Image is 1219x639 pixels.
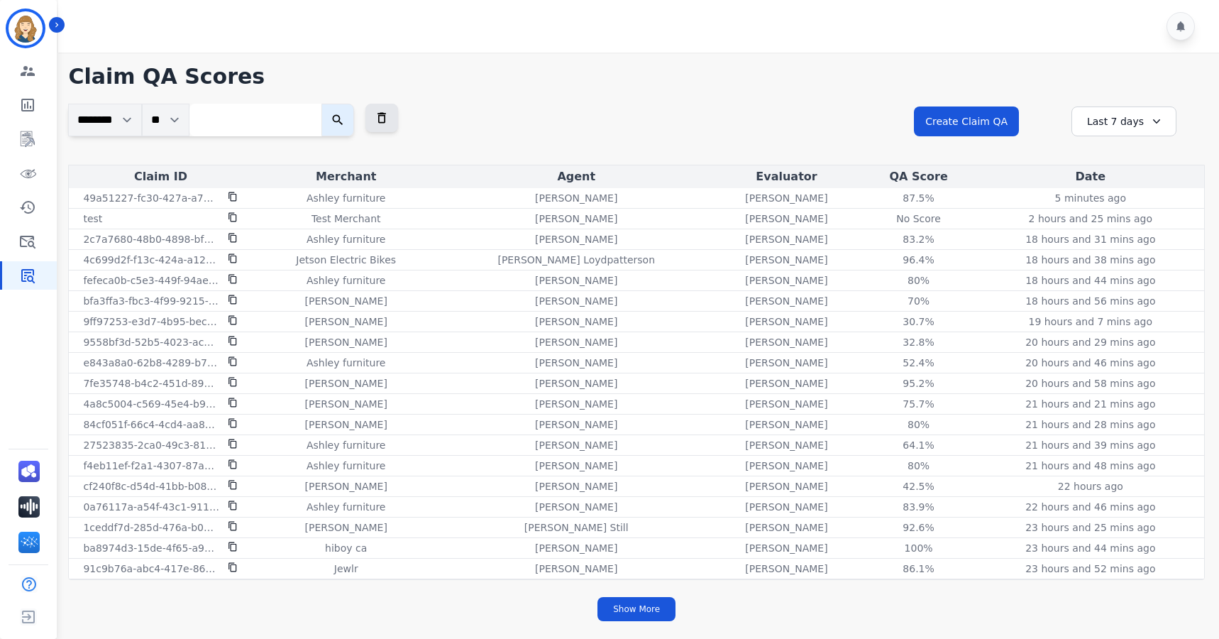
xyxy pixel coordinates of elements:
div: 42.5% [887,479,951,493]
p: [PERSON_NAME] [535,459,617,473]
div: 80% [887,417,951,432]
p: [PERSON_NAME] [535,397,617,411]
p: [PERSON_NAME] Loydpatterson [497,253,655,267]
p: [PERSON_NAME] [305,335,387,349]
p: 23 hours and 25 mins ago [1025,520,1155,535]
p: f4eb11ef-f2a1-4307-87a2-a547d2471405 [83,459,219,473]
p: [PERSON_NAME] [535,541,617,555]
div: 30.7% [887,315,951,329]
p: [PERSON_NAME] [745,541,827,555]
p: [PERSON_NAME] [535,376,617,390]
p: 0a76117a-a54f-43c1-911c-75ecd57b5bc0 [83,500,219,514]
p: 91c9b76a-abc4-417e-8654-ad3852d026b2 [83,562,219,576]
p: [PERSON_NAME] [745,191,827,205]
p: [PERSON_NAME] [745,273,827,288]
p: [PERSON_NAME] [535,212,617,226]
p: 21 hours and 28 mins ago [1025,417,1155,432]
p: [PERSON_NAME] [745,356,827,370]
p: Ashley furniture [307,500,385,514]
p: [PERSON_NAME] [535,479,617,493]
div: Evaluator [715,168,857,185]
p: 19 hours and 7 mins ago [1029,315,1152,329]
div: 32.8% [887,335,951,349]
p: [PERSON_NAME] [535,294,617,308]
p: [PERSON_NAME] [535,500,617,514]
p: [PERSON_NAME] [745,376,827,390]
p: ba8974d3-15de-4f65-a95e-3a2b5fb9c8e3 [83,541,219,555]
p: [PERSON_NAME] [745,253,827,267]
p: [PERSON_NAME] [745,417,827,432]
p: [PERSON_NAME] Still [524,520,629,535]
p: 18 hours and 38 mins ago [1025,253,1155,267]
p: 22 hours ago [1058,479,1123,493]
p: 21 hours and 48 mins ago [1025,459,1155,473]
p: 4c699d2f-f13c-424a-a12b-d592af2a63b2 [83,253,219,267]
div: 64.1% [887,438,951,452]
div: 75.7% [887,397,951,411]
p: 23 hours and 44 mins ago [1025,541,1155,555]
div: 95.2% [887,376,951,390]
p: 22 hours and 46 mins ago [1025,500,1155,514]
p: cf240f8c-d54d-41bb-b08c-a6da134fdfc2 [83,479,219,493]
div: 100% [887,541,951,555]
p: 21 hours and 39 mins ago [1025,438,1155,452]
p: 1ceddf7d-285d-476a-b023-c59428b6fb78 [83,520,219,535]
p: 18 hours and 44 mins ago [1025,273,1155,288]
p: 23 hours and 52 mins ago [1025,562,1155,576]
p: [PERSON_NAME] [745,520,827,535]
button: Show More [597,597,675,621]
div: Claim ID [72,168,249,185]
div: QA Score [864,168,974,185]
div: Merchant [255,168,437,185]
p: Ashley furniture [307,273,385,288]
p: Jetson Electric Bikes [296,253,396,267]
div: 96.4% [887,253,951,267]
p: bfa3ffa3-fbc3-4f99-9215-ead3787bbbe2 [83,294,219,308]
p: [PERSON_NAME] [535,438,617,452]
div: Last 7 days [1071,106,1176,136]
p: 49a51227-fc30-427a-a7b5-930f7a57b429 [83,191,219,205]
p: [PERSON_NAME] [745,479,827,493]
p: Ashley furniture [307,356,385,370]
p: 18 hours and 31 mins ago [1025,232,1155,246]
h1: Claim QA Scores [68,64,1205,89]
div: Agent [443,168,710,185]
p: [PERSON_NAME] [745,335,827,349]
p: [PERSON_NAME] [305,315,387,329]
p: Ashley furniture [307,459,385,473]
p: [PERSON_NAME] [745,500,827,514]
p: [PERSON_NAME] [745,438,827,452]
p: [PERSON_NAME] [745,212,827,226]
p: 7fe35748-b4c2-451d-891c-e38b7bd3cfd2 [83,376,219,390]
div: 83.2% [887,232,951,246]
div: 86.1% [887,562,951,576]
p: [PERSON_NAME] [305,479,387,493]
p: [PERSON_NAME] [305,417,387,432]
p: Ashley furniture [307,232,385,246]
div: 83.9% [887,500,951,514]
p: Ashley furniture [307,438,385,452]
p: [PERSON_NAME] [535,273,617,288]
p: 20 hours and 29 mins ago [1025,335,1155,349]
p: Test Merchant [311,212,381,226]
p: [PERSON_NAME] [535,335,617,349]
p: [PERSON_NAME] [535,562,617,576]
div: No Score [887,212,951,226]
p: [PERSON_NAME] [745,315,827,329]
p: 20 hours and 58 mins ago [1025,376,1155,390]
p: [PERSON_NAME] [745,232,827,246]
p: 2 hours and 25 mins ago [1029,212,1152,226]
div: 87.5% [887,191,951,205]
p: 9ff97253-e3d7-4b95-bec0-d3679fdb9be3 [83,315,219,329]
p: [PERSON_NAME] [745,294,827,308]
p: [PERSON_NAME] [305,376,387,390]
p: [PERSON_NAME] [305,520,387,535]
div: 92.6% [887,520,951,535]
p: [PERSON_NAME] [305,294,387,308]
p: [PERSON_NAME] [305,397,387,411]
p: Ashley furniture [307,191,385,205]
p: 20 hours and 46 mins ago [1025,356,1155,370]
div: 80% [887,459,951,473]
p: 84cf051f-66c4-4cd4-aa8b-2779a5284406 [83,417,219,432]
p: test [83,212,102,226]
